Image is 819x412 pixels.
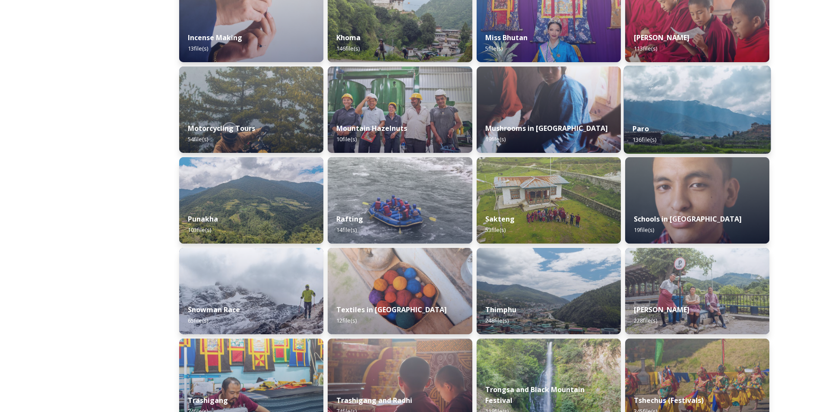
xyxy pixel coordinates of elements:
[336,305,447,314] strong: Textiles in [GEOGRAPHIC_DATA]
[485,135,506,143] span: 19 file(s)
[485,305,516,314] strong: Thimphu
[188,124,255,133] strong: Motorcycling Tours
[328,248,472,334] img: _SCH9806.jpg
[336,396,412,405] strong: Trashigang and Radhi
[336,226,357,234] span: 14 file(s)
[634,226,654,234] span: 19 file(s)
[336,135,357,143] span: 10 file(s)
[625,157,769,244] img: _SCH2151_FINAL_RGB.jpg
[336,317,357,324] span: 12 file(s)
[485,226,506,234] span: 53 file(s)
[179,157,323,244] img: 2022-10-01%252012.59.42.jpg
[477,67,621,153] img: _SCH7798.jpg
[634,305,689,314] strong: [PERSON_NAME]
[336,124,407,133] strong: Mountain Hazelnuts
[623,66,771,154] img: Paro%2520050723%2520by%2520Amp%2520Sripimanwat-20.jpg
[179,248,323,334] img: Snowman%2520Race41.jpg
[485,385,585,405] strong: Trongsa and Black Mountain Festival
[188,317,208,324] span: 65 file(s)
[632,136,656,143] span: 136 file(s)
[336,214,363,224] strong: Rafting
[477,248,621,334] img: Thimphu%2520190723%2520by%2520Amp%2520Sripimanwat-43.jpg
[188,44,208,52] span: 13 file(s)
[632,124,649,133] strong: Paro
[188,135,208,143] span: 54 file(s)
[485,317,509,324] span: 248 file(s)
[634,396,704,405] strong: Tshechus (Festivals)
[634,317,657,324] span: 228 file(s)
[328,157,472,244] img: f73f969a-3aba-4d6d-a863-38e7472ec6b1.JPG
[336,44,360,52] span: 146 file(s)
[485,124,608,133] strong: Mushrooms in [GEOGRAPHIC_DATA]
[634,44,657,52] span: 113 file(s)
[336,33,360,42] strong: Khoma
[634,214,742,224] strong: Schools in [GEOGRAPHIC_DATA]
[485,33,528,42] strong: Miss Bhutan
[477,157,621,244] img: Sakteng%2520070723%2520by%2520Nantawat-5.jpg
[179,67,323,153] img: By%2520Leewang%2520Tobgay%252C%2520President%252C%2520The%2520Badgers%2520Motorcycle%2520Club%252...
[328,67,472,153] img: WattBryan-20170720-0740-P50.jpg
[485,214,515,224] strong: Sakteng
[188,226,211,234] span: 103 file(s)
[485,44,503,52] span: 5 file(s)
[188,396,228,405] strong: Trashigang
[634,33,689,42] strong: [PERSON_NAME]
[625,248,769,334] img: Trashi%2520Yangtse%2520090723%2520by%2520Amp%2520Sripimanwat-187.jpg
[188,33,242,42] strong: Incense Making
[188,214,218,224] strong: Punakha
[188,305,240,314] strong: Snowman Race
